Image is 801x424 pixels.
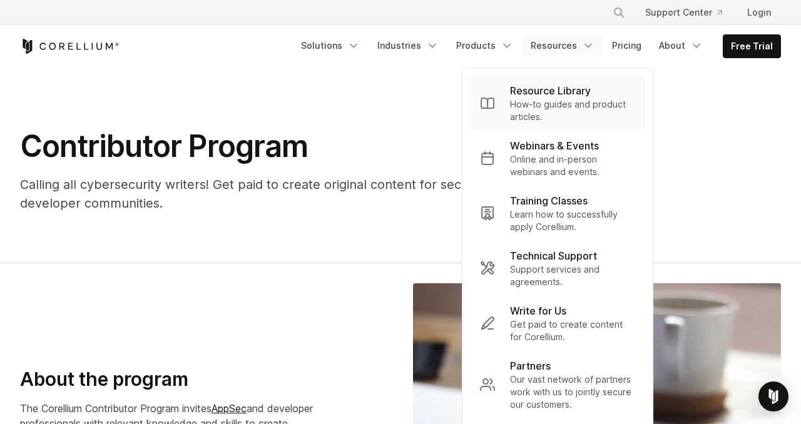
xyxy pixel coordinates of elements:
[510,263,635,288] p: Support services and agreements.
[470,351,645,418] a: Partners Our vast network of partners work with us to jointly secure our customers.
[370,34,446,57] a: Industries
[470,131,645,186] a: Webinars & Events Online and in-person webinars and events.
[293,34,781,58] div: Navigation Menu
[20,175,549,213] p: Calling all cybersecurity writers! Get paid to create original content for security and developer...
[598,1,781,24] div: Navigation Menu
[449,34,521,57] a: Products
[20,39,120,54] a: Corellium Home
[510,248,597,263] p: Technical Support
[470,186,645,241] a: Training Classes Learn how to successfully apply Corellium.
[608,1,630,24] button: Search
[605,34,649,57] a: Pricing
[510,98,635,123] p: How-to guides and product articles.
[470,241,645,296] a: Technical Support Support services and agreements.
[635,1,732,24] a: Support Center
[510,373,635,411] p: Our vast network of partners work with us to jointly secure our customers.
[510,318,635,343] p: Get paid to create content for Corellium.
[470,296,645,351] a: Write for Us Get paid to create content for Corellium.
[510,193,588,208] p: Training Classes
[758,381,788,411] div: Open Intercom Messenger
[737,1,781,24] a: Login
[510,303,566,318] p: Write for Us
[723,35,780,58] a: Free Trial
[510,83,591,98] p: Resource Library
[510,138,599,153] p: Webinars & Events
[293,34,367,57] a: Solutions
[470,76,645,131] a: Resource Library How-to guides and product articles.
[20,368,326,391] h3: About the program
[510,153,635,178] p: Online and in-person webinars and events.
[20,128,549,165] h1: Contributor Program
[510,358,551,373] p: Partners
[212,402,247,415] a: AppSec
[651,34,710,57] a: About
[523,34,602,57] a: Resources
[510,208,635,233] p: Learn how to successfully apply Corellium.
